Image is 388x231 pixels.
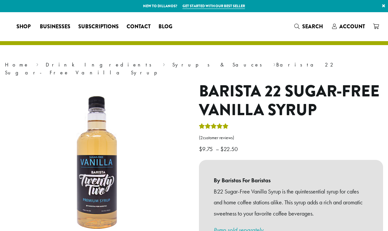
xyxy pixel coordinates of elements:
[216,145,219,153] span: –
[199,145,202,153] span: $
[199,82,383,120] h1: Barista 22 Sugar-Free Vanilla Syrup
[46,61,156,68] a: Drink Ingredients
[172,61,266,68] a: Syrups & Sauces
[5,61,29,68] a: Home
[40,23,70,31] span: Businesses
[78,23,119,31] span: Subscriptions
[12,21,36,32] a: Shop
[5,61,383,77] nav: Breadcrumb
[199,145,214,153] bdi: 9.75
[339,23,365,30] span: Account
[36,59,38,69] span: ›
[127,23,151,31] span: Contact
[199,122,229,132] div: Rated 5.00 out of 5
[220,145,239,153] bdi: 22.50
[273,59,276,69] span: ›
[199,135,383,141] a: (2customer reviews)
[214,175,368,186] b: By Baristas For Baristas
[158,23,172,31] span: Blog
[200,135,203,141] span: 2
[290,21,328,32] a: Search
[220,145,224,153] span: $
[302,23,323,30] span: Search
[16,23,31,31] span: Shop
[163,59,165,69] span: ›
[214,186,368,219] p: B22 Sugar-Free Vanilla Syrup is the quintessential syrup for cafes and home coffee stations alike...
[182,3,245,9] a: Get started with our best seller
